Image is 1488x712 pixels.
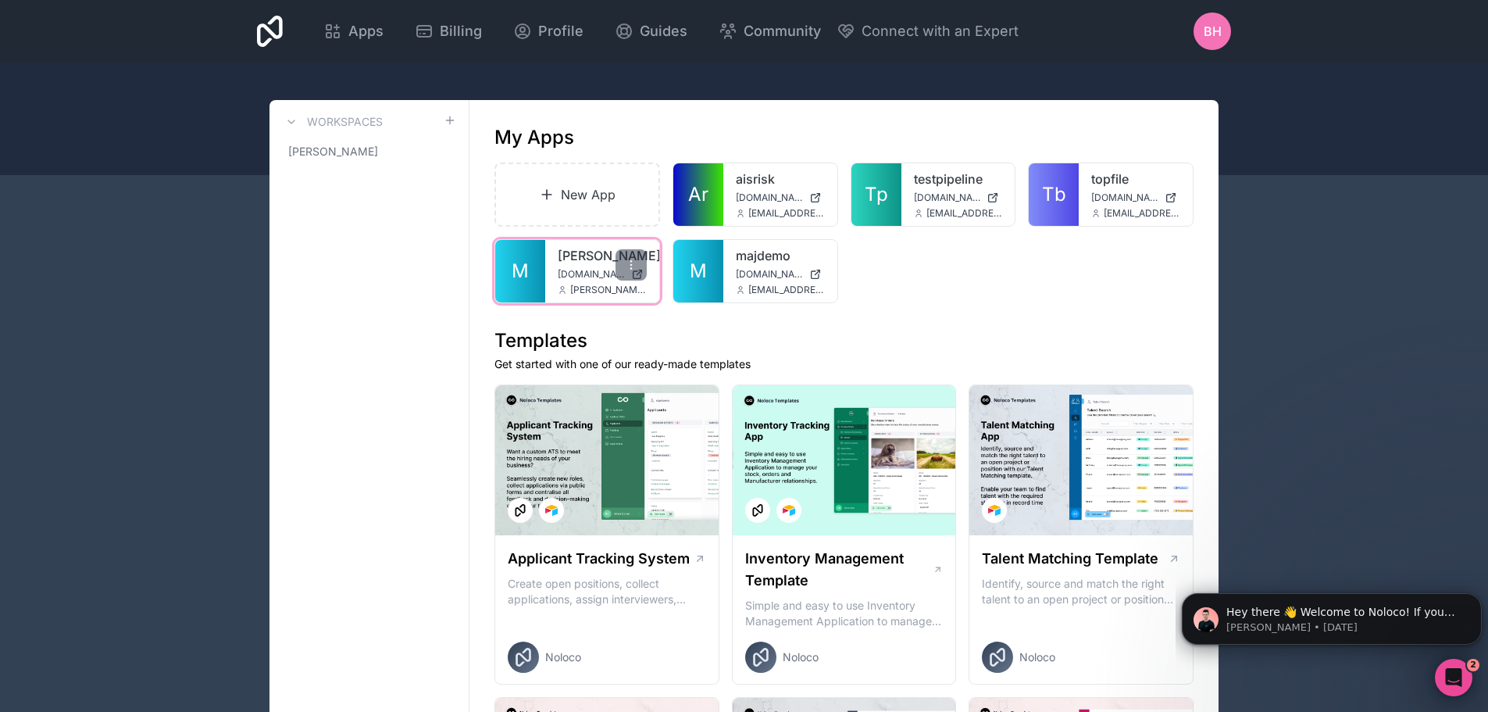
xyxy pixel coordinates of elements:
a: Tp [851,163,901,226]
a: Profile [501,14,596,48]
span: [EMAIL_ADDRESS][DOMAIN_NAME] [748,284,825,296]
iframe: Intercom live chat [1435,659,1472,696]
h1: Templates [494,328,1194,353]
h3: Workspaces [307,114,383,130]
a: topfile [1091,170,1180,188]
span: Tb [1042,182,1066,207]
h1: Applicant Tracking System [508,548,690,570]
span: Billing [440,20,482,42]
button: Connect with an Expert [837,20,1019,42]
p: Get started with one of our ready-made templates [494,356,1194,372]
a: New App [494,163,660,227]
span: [EMAIL_ADDRESS][DOMAIN_NAME] [1104,207,1180,220]
span: Ar [688,182,708,207]
p: Identify, source and match the right talent to an open project or position with our Talent Matchi... [982,576,1180,607]
h1: Inventory Management Template [745,548,933,592]
span: Noloco [1019,649,1055,665]
a: aisrisk [736,170,825,188]
span: [EMAIL_ADDRESS][DOMAIN_NAME] [926,207,1003,220]
a: Ar [673,163,723,226]
a: [PERSON_NAME] [558,246,647,265]
span: Apps [348,20,384,42]
span: Guides [640,20,687,42]
a: [DOMAIN_NAME] [736,268,825,281]
a: Workspaces [282,113,383,131]
iframe: Intercom notifications message [1176,560,1488,670]
h1: My Apps [494,125,574,150]
span: Connect with an Expert [862,20,1019,42]
a: Tb [1029,163,1079,226]
a: majdemo [736,246,825,265]
a: Billing [402,14,494,48]
span: Profile [538,20,583,42]
span: [PERSON_NAME] [288,144,378,159]
a: [PERSON_NAME] [282,138,456,166]
a: Apps [311,14,396,48]
span: Tp [865,182,888,207]
img: Airtable Logo [988,504,1001,517]
span: M [512,259,529,284]
a: M [673,240,723,302]
a: testpipeline [914,170,1003,188]
a: M [495,240,545,302]
span: 2 [1467,659,1479,671]
span: [EMAIL_ADDRESS][DOMAIN_NAME] [748,207,825,220]
a: [DOMAIN_NAME] [736,191,825,204]
span: Noloco [783,649,819,665]
p: Simple and easy to use Inventory Management Application to manage your stock, orders and Manufact... [745,598,944,629]
a: [DOMAIN_NAME] [558,268,647,281]
a: Guides [602,14,700,48]
span: M [690,259,707,284]
span: [DOMAIN_NAME] [736,268,803,281]
span: Noloco [545,649,581,665]
img: Airtable Logo [783,504,795,517]
a: Community [706,14,833,48]
span: [DOMAIN_NAME] [736,191,803,204]
span: [PERSON_NAME][EMAIL_ADDRESS][DOMAIN_NAME] [570,284,647,296]
span: [DOMAIN_NAME] [1091,191,1158,204]
span: [DOMAIN_NAME] [558,268,625,281]
p: Create open positions, collect applications, assign interviewers, centralise candidate feedback a... [508,576,706,607]
img: Airtable Logo [545,504,558,517]
a: [DOMAIN_NAME] [914,191,1003,204]
span: [DOMAIN_NAME] [914,191,981,204]
span: BH [1204,22,1222,41]
span: Community [744,20,821,42]
a: [DOMAIN_NAME] [1091,191,1180,204]
h1: Talent Matching Template [982,548,1158,570]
